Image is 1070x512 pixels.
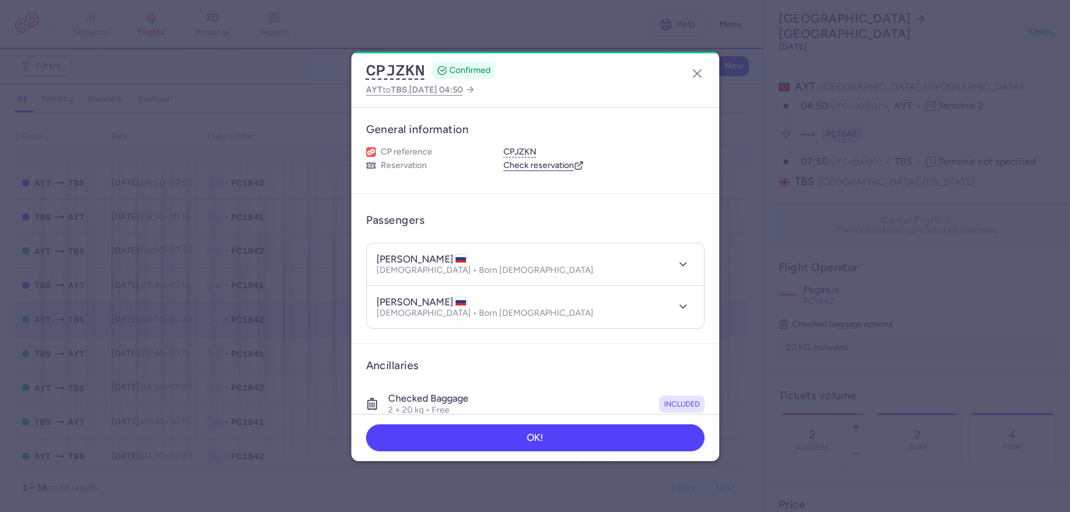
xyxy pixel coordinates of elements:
[376,296,467,308] h4: [PERSON_NAME]
[503,160,584,171] a: Check reservation
[376,253,467,266] h4: [PERSON_NAME]
[664,398,700,410] span: included
[503,147,537,158] button: CPJZKN
[366,147,376,157] figure: 1L airline logo
[391,85,407,94] span: TBS
[381,147,432,158] span: CP reference
[366,123,705,137] h3: General information
[527,432,543,443] span: OK!
[388,405,468,416] p: 2 × 20 kg • Free
[366,82,463,97] span: to ,
[449,64,491,77] span: CONFIRMED
[388,392,468,405] h4: Checked baggage
[376,308,594,318] p: [DEMOGRAPHIC_DATA] • Born [DEMOGRAPHIC_DATA]
[409,85,463,95] span: [DATE] 04:50
[381,160,427,171] span: Reservation
[366,359,705,373] h3: Ancillaries
[366,85,383,94] span: AYT
[376,266,594,275] p: [DEMOGRAPHIC_DATA] • Born [DEMOGRAPHIC_DATA]
[366,61,425,80] button: CPJZKN
[366,213,425,227] h3: Passengers
[366,82,475,97] a: AYTtoTBS,[DATE] 04:50
[366,424,705,451] button: OK!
